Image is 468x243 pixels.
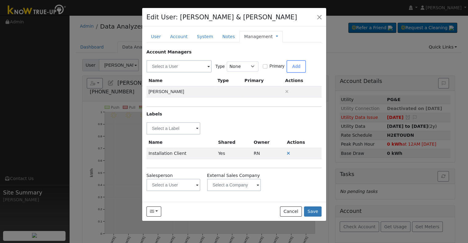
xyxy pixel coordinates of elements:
[251,148,285,159] td: Renchia Nicholas
[146,137,216,148] th: Name
[270,63,285,69] label: Primary
[242,75,283,86] th: Primary
[146,122,201,135] input: Select a Label
[146,86,215,97] td: [PERSON_NAME]
[287,151,290,156] a: Remove Label
[304,206,322,217] button: Save
[283,75,322,86] th: Actions
[146,75,215,86] th: Name
[244,33,273,40] a: Management
[166,31,192,42] a: Account
[216,148,252,159] td: Yes
[285,137,322,148] th: Actions
[146,60,212,73] input: Select a User
[285,89,289,94] a: Remove User
[192,31,218,42] a: System
[263,64,267,69] input: Primary
[280,206,302,217] button: Cancel
[218,31,239,42] a: Notes
[146,206,162,217] button: tracyleach@cusd.com
[146,148,216,159] td: Installation Client
[146,12,297,22] h4: Edit User: [PERSON_NAME] & [PERSON_NAME]
[216,137,252,148] th: Shared
[215,75,242,86] th: Type
[251,137,285,148] th: Owner
[146,172,173,179] label: Salesperson
[146,112,162,116] strong: Labels
[146,179,201,191] input: Select a User
[146,49,192,54] strong: Account Managers
[207,179,261,191] input: Select a Company
[207,172,260,179] label: External Sales Company
[146,31,166,42] a: User
[215,63,225,70] label: Type
[286,60,306,73] button: Add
